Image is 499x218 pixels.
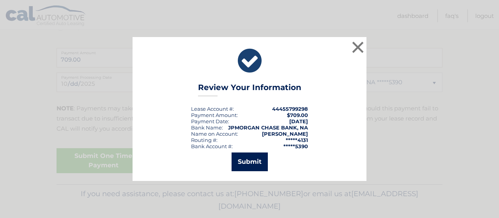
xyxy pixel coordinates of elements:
div: Routing #: [191,137,218,143]
button: Submit [232,152,268,171]
strong: [PERSON_NAME] [262,131,308,137]
strong: JPMORGAN CHASE BANK, NA [228,124,308,131]
span: [DATE] [289,118,308,124]
div: Bank Name: [191,124,223,131]
span: $709.00 [287,112,308,118]
h3: Review Your Information [198,83,301,96]
div: Bank Account #: [191,143,233,149]
button: × [350,39,366,55]
div: Lease Account #: [191,106,234,112]
div: Name on Account: [191,131,238,137]
span: Payment Date [191,118,228,124]
strong: 44455799298 [272,106,308,112]
div: Payment Amount: [191,112,238,118]
div: : [191,118,229,124]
